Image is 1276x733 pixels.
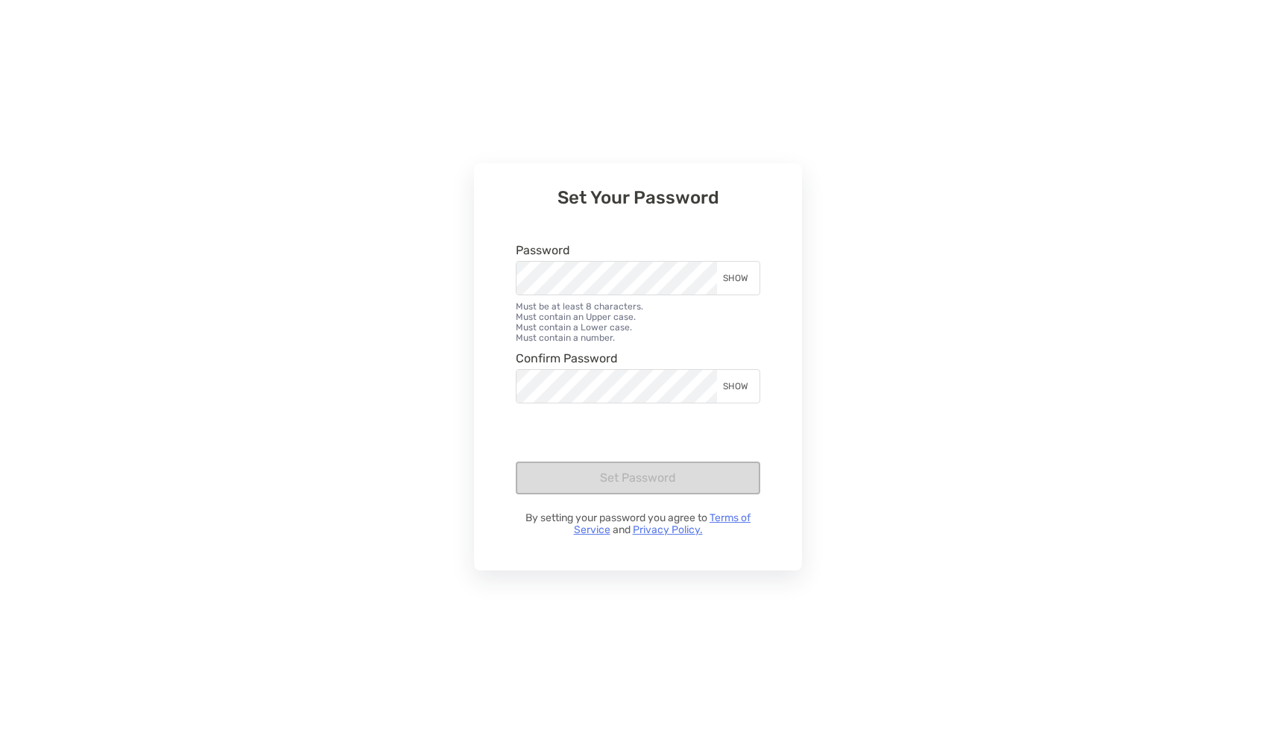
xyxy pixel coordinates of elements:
[516,512,760,536] p: By setting your password you agree to and
[633,523,703,536] a: Privacy Policy.
[516,312,760,322] li: Must contain an Upper case.
[717,370,759,403] div: SHOW
[516,333,760,343] li: Must contain a number.
[516,244,570,257] label: Password
[516,187,760,208] h3: Set Your Password
[717,262,759,295] div: SHOW
[516,352,618,365] label: Confirm Password
[516,301,760,312] li: Must be at least 8 characters.
[516,322,760,333] li: Must contain a Lower case.
[574,512,751,536] a: Terms of Service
